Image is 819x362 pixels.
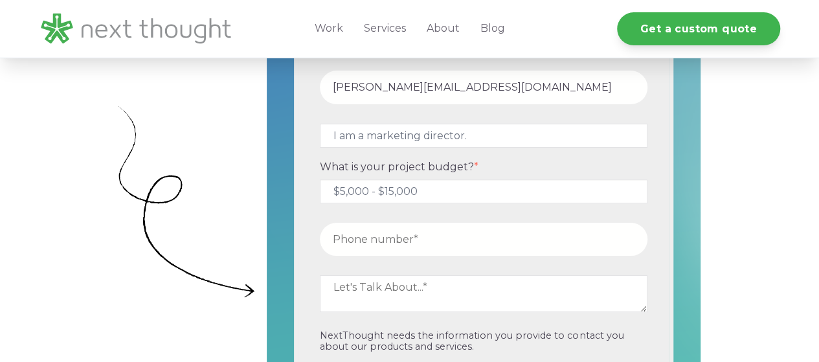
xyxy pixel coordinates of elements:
[320,330,647,353] p: NextThought needs the information you provide to contact you about our products and services.
[320,223,647,256] input: Phone number*
[617,12,780,45] a: Get a custom quote
[320,161,474,173] span: What is your project budget?
[320,71,647,104] input: Email Address*
[118,106,255,297] img: Big curly arrow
